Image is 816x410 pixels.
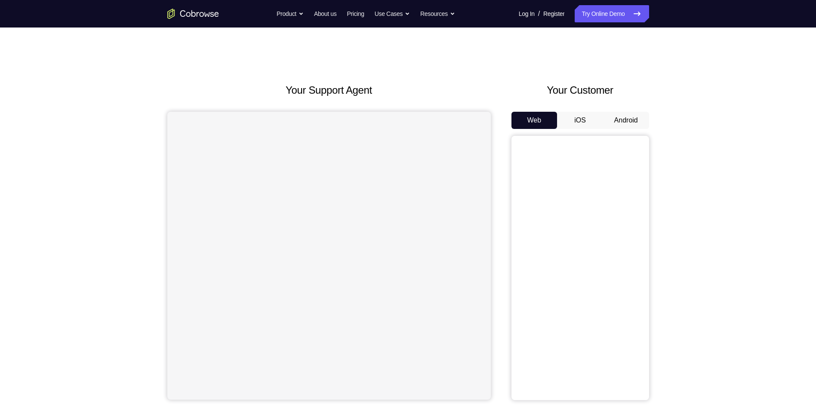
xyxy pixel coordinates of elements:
a: Pricing [347,5,364,22]
a: Try Online Demo [575,5,649,22]
a: Log In [519,5,535,22]
button: Web [511,112,557,129]
h2: Your Support Agent [167,83,491,98]
a: Register [543,5,564,22]
button: Resources [420,5,455,22]
a: Go to the home page [167,9,219,19]
h2: Your Customer [511,83,649,98]
button: iOS [557,112,603,129]
button: Android [603,112,649,129]
iframe: Agent [167,112,491,400]
button: Use Cases [375,5,410,22]
span: / [538,9,540,19]
a: About us [314,5,336,22]
button: Product [277,5,304,22]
